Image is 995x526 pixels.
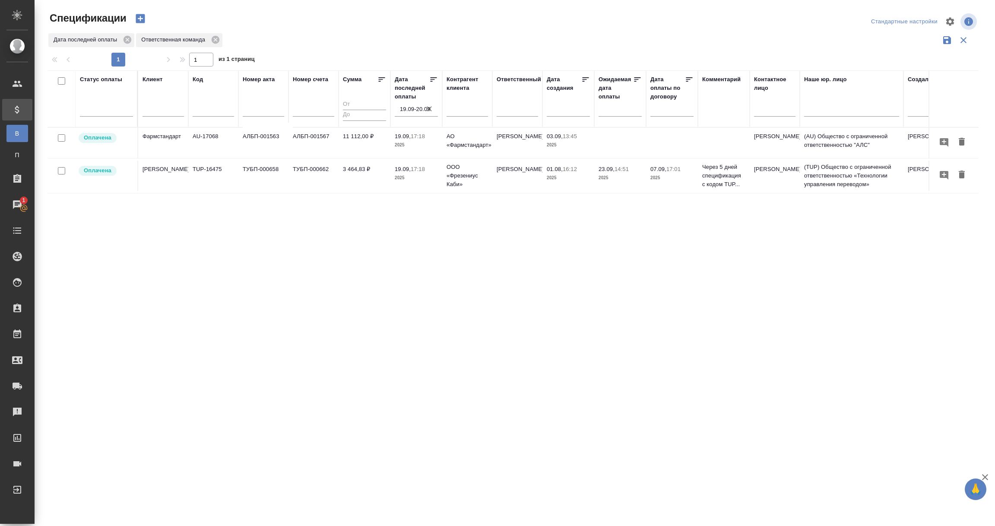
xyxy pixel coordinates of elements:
[17,196,30,205] span: 1
[954,167,969,183] button: Удалить
[492,128,542,158] td: [PERSON_NAME]
[800,158,903,193] td: (TUP) Общество с ограниченной ответственностью «Технологии управления переводом»
[447,75,488,92] div: Контрагент клиента
[650,75,685,101] div: Дата оплаты по договору
[2,194,32,215] a: 1
[960,13,979,30] span: Посмотреть информацию
[939,32,955,48] button: Сохранить фильтры
[143,75,162,84] div: Клиент
[750,128,800,158] td: [PERSON_NAME]
[84,166,111,175] p: Оплачена
[615,166,629,172] p: 14:51
[143,165,184,174] p: [PERSON_NAME]
[395,174,438,182] p: 2025
[411,133,425,139] p: 17:18
[395,75,429,101] div: Дата последней оплаты
[547,133,563,139] p: 03.09,
[955,32,972,48] button: Сбросить фильтры
[800,128,903,158] td: (AU) Общество с ограниченной ответственностью "АЛС"
[447,132,488,149] p: АО «Фармстандарт»
[547,166,563,172] p: 01.08,
[804,75,847,84] div: Наше юр. лицо
[563,133,577,139] p: 13:45
[547,174,590,182] p: 2025
[940,11,960,32] span: Настроить таблицу
[143,132,184,141] p: Фармстандарт
[395,166,411,172] p: 19.09,
[492,161,542,191] td: [PERSON_NAME]
[219,54,255,67] span: из 1 страниц
[547,141,590,149] p: 2025
[339,128,390,158] td: 11 112,00 ₽
[395,141,438,149] p: 2025
[136,33,222,47] div: Ответственная команда
[497,75,541,84] div: Ответственный
[243,75,275,84] div: Номер акта
[54,35,120,44] p: Дата последней оплаты
[188,128,238,158] td: AU-17068
[702,163,745,189] p: Через 5 дней спецификация с кодом TUP...
[599,75,633,101] div: Ожидаемая дата оплаты
[702,75,741,84] div: Комментарий
[141,35,208,44] p: Ответственная команда
[447,163,488,189] p: ООО «Фрезениус Каби»
[750,161,800,191] td: [PERSON_NAME]
[903,161,954,191] td: [PERSON_NAME]
[288,128,339,158] td: АЛБП-001567
[563,166,577,172] p: 16:12
[343,110,386,120] input: До
[238,128,288,158] td: АЛБП-001563
[869,15,940,29] div: split button
[411,166,425,172] p: 17:18
[954,134,969,150] button: Удалить
[339,161,390,191] td: 3 464,83 ₽
[650,166,666,172] p: 07.09,
[288,161,339,191] td: ТУБП-000662
[547,75,581,92] div: Дата создания
[48,33,134,47] div: Дата последней оплаты
[80,75,122,84] div: Статус оплаты
[666,166,681,172] p: 17:01
[11,129,24,138] span: В
[908,75,928,84] div: Создал
[965,478,986,500] button: 🙏
[84,133,111,142] p: Оплачена
[650,174,694,182] p: 2025
[6,146,28,164] a: П
[188,161,238,191] td: TUP-16475
[343,75,361,84] div: Сумма
[343,99,386,110] input: От
[6,125,28,142] a: В
[599,174,642,182] p: 2025
[238,161,288,191] td: ТУБП-000658
[193,75,203,84] div: Код
[903,128,954,158] td: [PERSON_NAME]
[48,11,127,25] span: Спецификации
[11,151,24,159] span: П
[968,480,983,498] span: 🙏
[395,133,411,139] p: 19.09,
[754,75,795,92] div: Контактное лицо
[130,11,151,26] button: Создать
[599,166,615,172] p: 23.09,
[293,75,328,84] div: Номер счета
